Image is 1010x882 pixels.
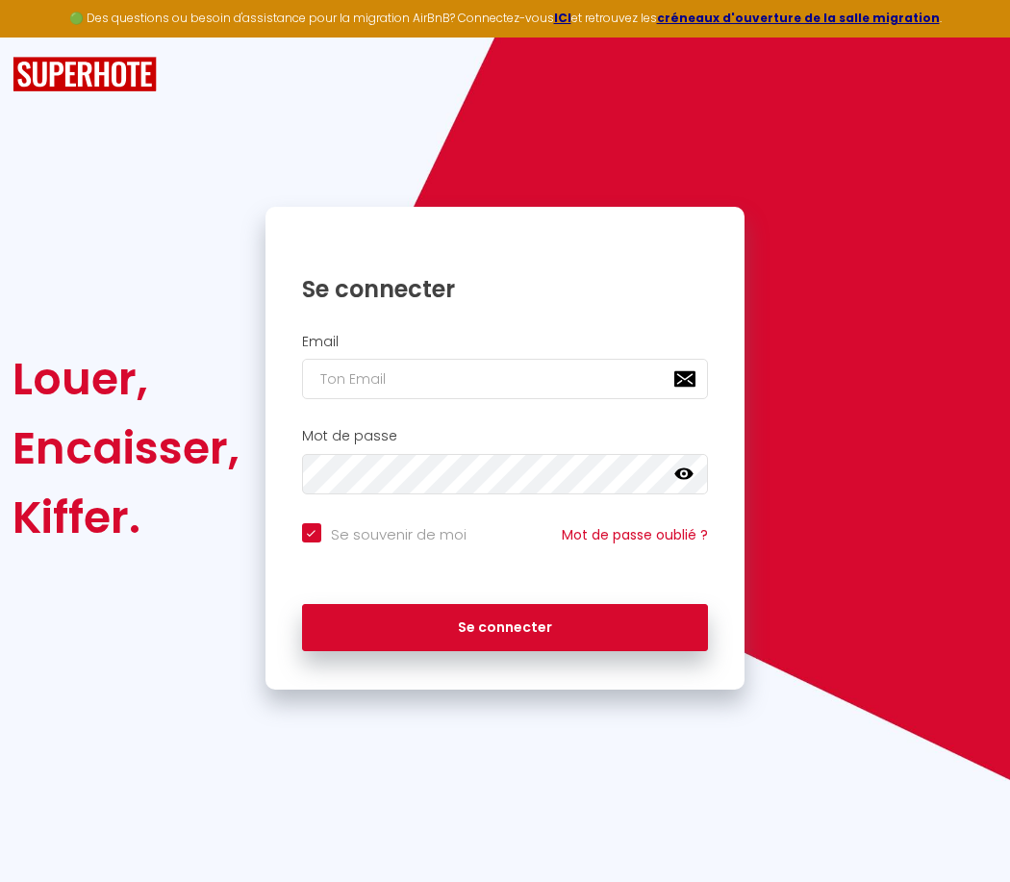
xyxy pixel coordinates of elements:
a: Mot de passe oublié ? [562,525,708,544]
img: SuperHote logo [13,57,157,92]
div: Kiffer. [13,483,240,552]
a: ICI [554,10,571,26]
button: Se connecter [302,604,709,652]
h2: Mot de passe [302,428,709,444]
h2: Email [302,334,709,350]
div: Encaisser, [13,414,240,483]
a: créneaux d'ouverture de la salle migration [657,10,940,26]
h1: Se connecter [302,274,709,304]
div: Louer, [13,344,240,414]
input: Ton Email [302,359,709,399]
